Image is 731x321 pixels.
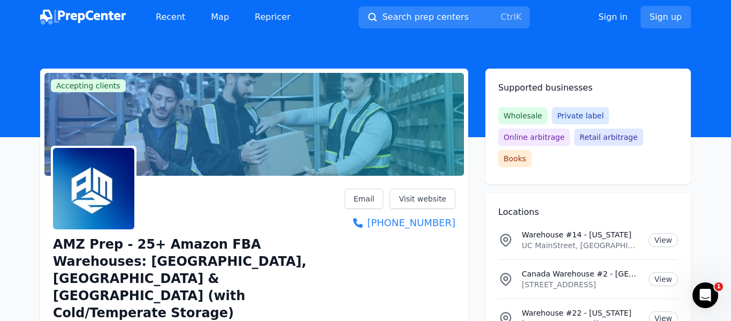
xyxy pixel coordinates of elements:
[345,189,384,209] a: Email
[522,279,640,290] p: [STREET_ADDRESS]
[649,233,678,247] a: View
[649,272,678,286] a: View
[522,308,640,318] p: Warehouse #22 - [US_STATE]
[202,6,238,28] a: Map
[498,81,678,94] h2: Supported businesses
[246,6,299,28] a: Repricer
[516,12,522,22] kbd: K
[714,282,723,291] span: 1
[522,229,640,240] p: Warehouse #14 - [US_STATE]
[53,148,134,229] img: AMZ Prep - 25+ Amazon FBA Warehouses: US, Canada & UK (with Cold/Temperate Storage)
[498,206,678,219] h2: Locations
[51,79,126,92] span: Accepting clients
[598,11,628,24] a: Sign in
[359,6,530,28] button: Search prep centersCtrlK
[692,282,718,308] iframe: Intercom live chat
[147,6,194,28] a: Recent
[498,107,547,124] span: Wholesale
[390,189,455,209] a: Visit website
[522,240,640,251] p: UC MainStreet, [GEOGRAPHIC_DATA], [GEOGRAPHIC_DATA], [US_STATE][GEOGRAPHIC_DATA], [GEOGRAPHIC_DATA]
[552,107,609,124] span: Private label
[522,268,640,279] p: Canada Warehouse #2 - [GEOGRAPHIC_DATA]
[345,215,455,230] a: [PHONE_NUMBER]
[641,6,691,28] a: Sign up
[382,11,468,24] span: Search prep centers
[498,129,570,146] span: Online arbitrage
[40,10,126,25] img: PrepCenter
[498,150,531,167] span: Books
[574,129,643,146] span: Retail arbitrage
[500,12,515,22] kbd: Ctrl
